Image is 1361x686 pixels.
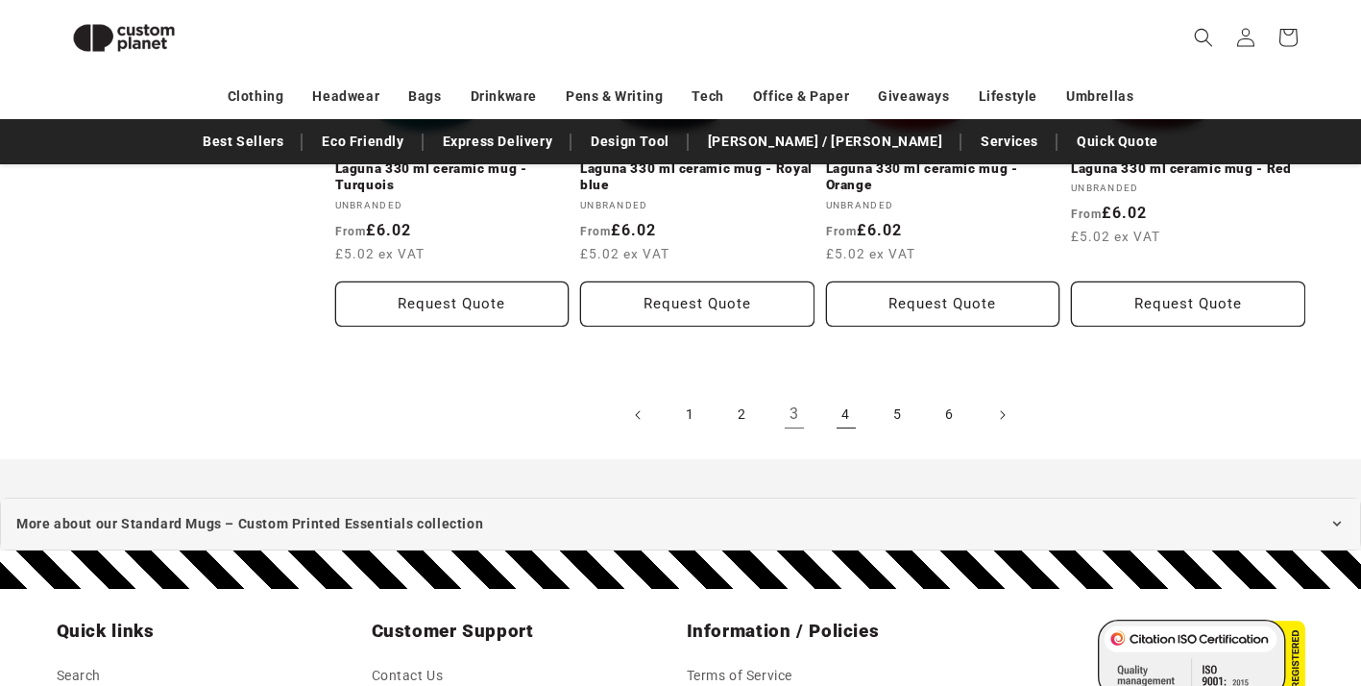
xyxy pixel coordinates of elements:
a: Headwear [312,80,379,113]
a: Laguna 330 ml ceramic mug - Turquois [335,160,570,194]
nav: Pagination [335,394,1305,436]
a: Page 2 [721,394,764,436]
iframe: Chat Widget [1032,478,1361,686]
a: Laguna 330 ml ceramic mug - Red [1071,160,1305,178]
a: Pens & Writing [566,80,663,113]
a: Eco Friendly [312,125,413,159]
a: Giveaways [878,80,949,113]
summary: Search [1182,16,1225,59]
button: Request Quote [580,282,814,327]
a: Drinkware [471,80,537,113]
button: Request Quote [1071,282,1305,327]
img: Custom Planet [57,8,191,68]
a: Previous page [618,394,660,436]
h2: Customer Support [372,620,675,643]
a: Services [971,125,1048,159]
a: Bags [408,80,441,113]
a: Page 1 [669,394,712,436]
a: Best Sellers [193,125,293,159]
a: Office & Paper [753,80,849,113]
a: Tech [692,80,723,113]
a: Page 4 [825,394,867,436]
button: Request Quote [335,282,570,327]
span: More about our Standard Mugs – Custom Printed Essentials collection [16,512,483,536]
a: Express Delivery [433,125,563,159]
a: Next page [981,394,1023,436]
a: [PERSON_NAME] / [PERSON_NAME] [698,125,952,159]
a: Umbrellas [1066,80,1133,113]
h2: Quick links [57,620,360,643]
a: Laguna 330 ml ceramic mug - Royal blue [580,160,814,194]
a: Page 5 [877,394,919,436]
button: Request Quote [826,282,1060,327]
a: Lifestyle [979,80,1037,113]
a: Laguna 330 ml ceramic mug - Orange [826,160,1060,194]
a: Clothing [228,80,284,113]
a: Design Tool [581,125,679,159]
h2: Information / Policies [687,620,990,643]
a: Page 6 [929,394,971,436]
a: Page 3 [773,394,815,436]
a: Quick Quote [1067,125,1168,159]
